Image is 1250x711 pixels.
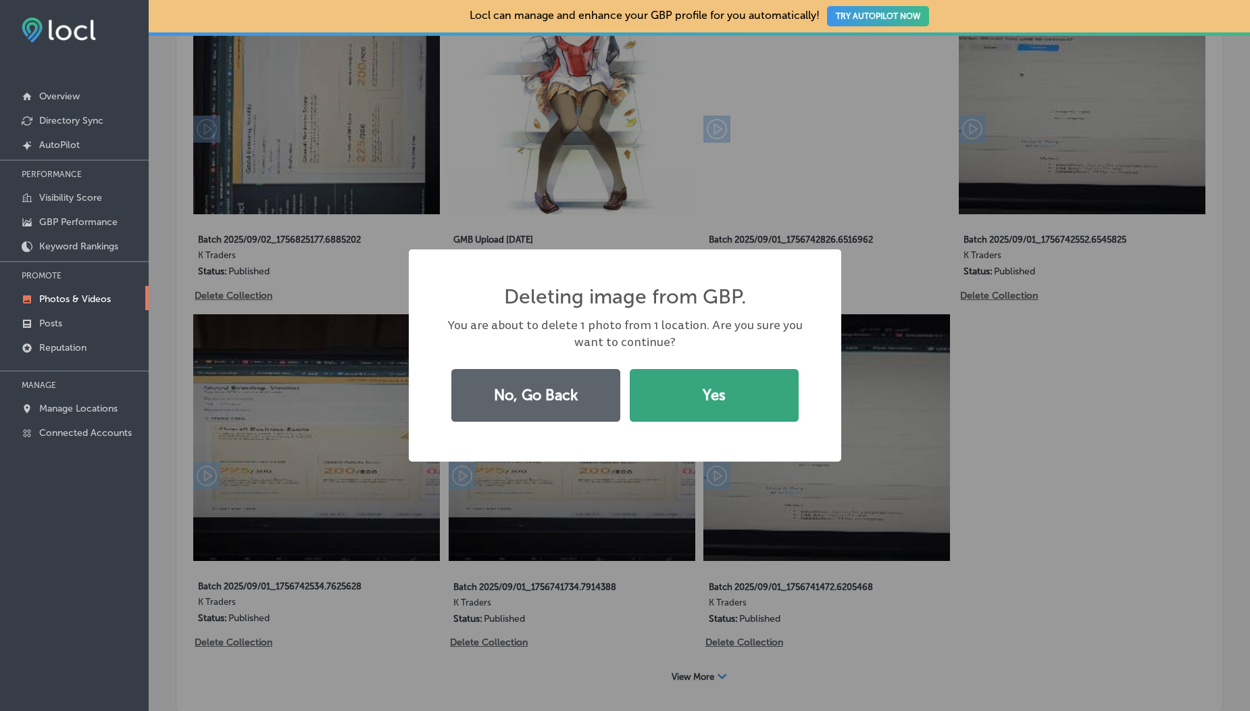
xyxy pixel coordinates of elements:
p: Photos & Videos [39,293,111,305]
p: Visibility Score [39,192,102,203]
div: You are about to delete 1 photo from 1 location. Are you sure you want to continue? [444,317,806,351]
p: AutoPilot [39,139,80,151]
p: Reputation [39,342,86,353]
p: Posts [39,318,62,329]
p: Overview [39,91,80,102]
p: Directory Sync [39,115,103,126]
h2: Deleting image from GBP. [504,285,747,309]
p: Keyword Rankings [39,241,118,252]
button: TRY AUTOPILOT NOW [827,6,929,26]
button: Yes [630,369,799,422]
button: No, Go Back [451,369,620,422]
p: GBP Performance [39,216,118,228]
img: fda3e92497d09a02dc62c9cd864e3231.png [22,18,96,43]
p: Manage Locations [39,403,118,414]
p: Connected Accounts [39,427,132,439]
